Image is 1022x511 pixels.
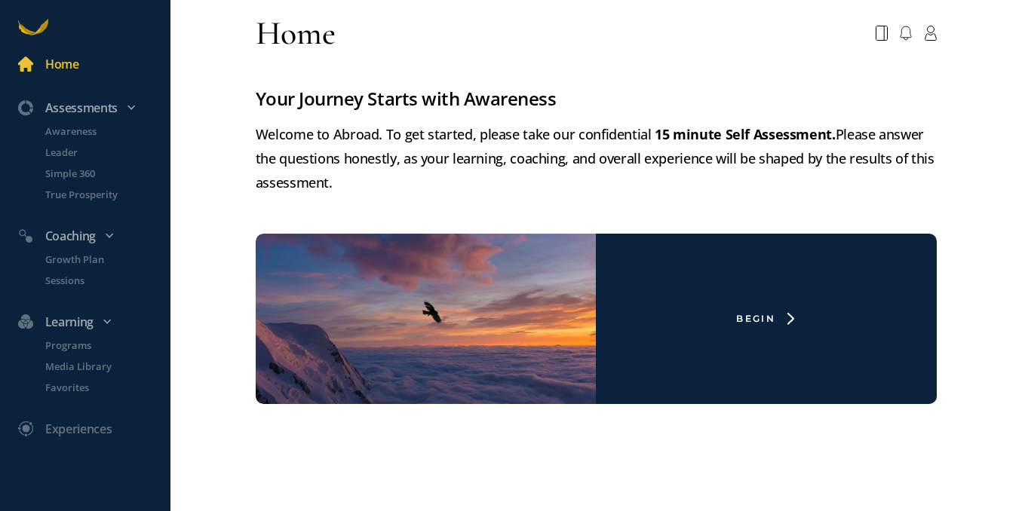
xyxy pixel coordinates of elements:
[256,122,937,194] div: Welcome to Abroad. To get started, please take our confidential Please answer the questions hones...
[45,419,112,439] div: Experiences
[45,54,79,74] div: Home
[27,252,170,267] a: Growth Plan
[27,380,170,395] a: Favorites
[256,84,937,113] div: Your Journey Starts with Awareness
[45,338,167,353] p: Programs
[45,145,167,160] p: Leader
[256,12,336,54] div: Home
[45,166,167,181] p: Simple 360
[45,187,167,202] p: True Prosperity
[27,145,170,160] a: Leader
[27,338,170,353] a: Programs
[27,124,170,139] a: Awareness
[9,226,176,246] div: Coaching
[45,124,167,139] p: Awareness
[27,273,170,288] a: Sessions
[9,312,176,332] div: Learning
[27,359,170,374] a: Media Library
[45,273,167,288] p: Sessions
[45,252,167,267] p: Growth Plan
[9,98,176,118] div: Assessments
[45,359,167,374] p: Media Library
[45,380,167,395] p: Favorites
[655,125,835,143] strong: 15 minute Self Assessment.
[27,187,170,202] a: True Prosperity
[27,166,170,181] a: Simple 360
